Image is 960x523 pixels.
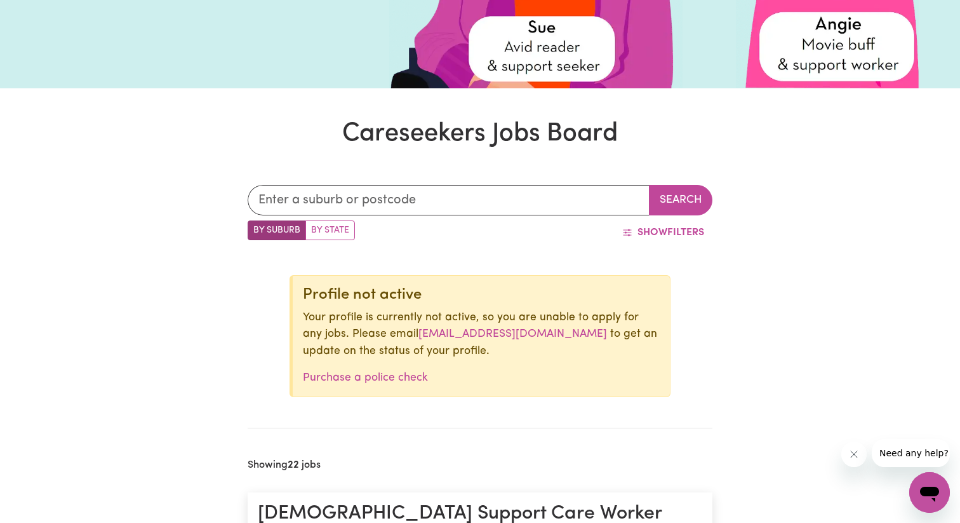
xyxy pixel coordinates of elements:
[248,221,306,240] label: Search by suburb/post code
[614,221,712,245] button: ShowFilters
[305,221,355,240] label: Search by state
[288,460,299,470] b: 22
[248,185,650,215] input: Enter a suburb or postcode
[909,472,950,513] iframe: Button to launch messaging window
[303,286,660,304] div: Profile not active
[303,309,660,360] p: Your profile is currently not active, so you are unable to apply for any jobs. Please email to ge...
[649,185,712,215] button: Search
[248,459,321,472] h2: Showing jobs
[418,329,607,339] a: [EMAIL_ADDRESS][DOMAIN_NAME]
[841,442,867,467] iframe: Close message
[637,228,667,238] span: Show
[303,372,428,383] a: Purchase a police check
[872,439,950,467] iframe: Message from company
